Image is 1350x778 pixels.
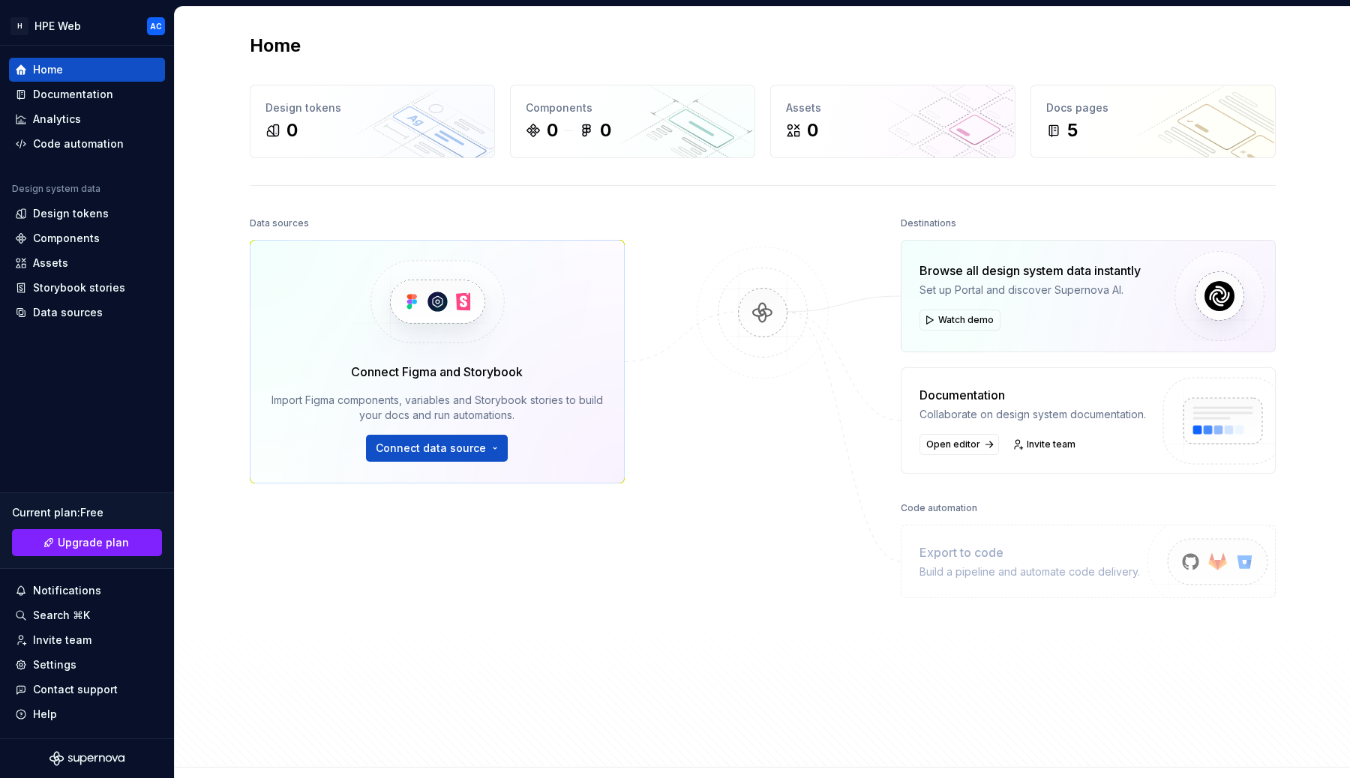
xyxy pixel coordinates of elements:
a: Design tokens [9,202,165,226]
div: Documentation [33,87,113,102]
div: 0 [600,118,611,142]
button: Watch demo [919,310,1000,331]
div: Docs pages [1046,100,1260,115]
span: Watch demo [938,314,994,326]
button: Connect data source [366,435,508,462]
span: Open editor [926,438,980,450]
div: Import Figma components, variables and Storybook stories to build your docs and run automations. [271,393,603,423]
div: Connect Figma and Storybook [351,363,523,381]
a: Code automation [9,132,165,156]
div: Help [33,707,57,722]
div: Notifications [33,583,101,598]
div: Analytics [33,112,81,127]
div: AC [150,20,162,32]
button: HHPE WebAC [3,10,171,42]
button: Search ⌘K [9,603,165,627]
div: Export to code [919,543,1140,561]
span: Invite team [1027,438,1075,450]
div: Settings [33,657,76,672]
div: Collaborate on design system documentation. [919,407,1146,422]
div: Documentation [919,386,1146,404]
div: Home [33,62,63,77]
div: Current plan : Free [12,505,162,520]
button: Help [9,702,165,726]
svg: Supernova Logo [49,751,124,766]
a: Documentation [9,82,165,106]
a: Invite team [1008,434,1082,455]
a: Components [9,226,165,250]
div: Data sources [250,213,309,234]
div: Design system data [12,183,100,195]
div: Assets [33,256,68,271]
div: Build a pipeline and automate code delivery. [919,564,1140,579]
a: Docs pages5 [1030,85,1276,158]
div: Destinations [901,213,956,234]
div: Browse all design system data instantly [919,262,1141,280]
a: Design tokens0 [250,85,495,158]
div: Data sources [33,305,103,320]
button: Notifications [9,579,165,603]
div: H [10,17,28,35]
div: Storybook stories [33,280,125,295]
div: Design tokens [33,206,109,221]
a: Settings [9,653,165,677]
span: Connect data source [376,441,486,456]
div: Invite team [33,633,91,648]
a: Upgrade plan [12,529,162,556]
div: Design tokens [265,100,479,115]
a: Assets0 [770,85,1015,158]
div: 0 [547,118,558,142]
a: Analytics [9,107,165,131]
button: Contact support [9,678,165,702]
div: Search ⌘K [33,608,90,623]
a: Components00 [510,85,755,158]
div: 5 [1067,118,1078,142]
div: Code automation [33,136,124,151]
a: Home [9,58,165,82]
div: 0 [286,118,298,142]
div: 0 [807,118,818,142]
h2: Home [250,34,301,58]
div: Code automation [901,498,977,519]
a: Storybook stories [9,276,165,300]
div: Components [33,231,100,246]
a: Invite team [9,628,165,652]
a: Open editor [919,434,999,455]
div: Set up Portal and discover Supernova AI. [919,283,1141,298]
div: Contact support [33,682,118,697]
div: Components [526,100,739,115]
a: Data sources [9,301,165,325]
div: HPE Web [34,19,81,34]
span: Upgrade plan [58,535,129,550]
div: Assets [786,100,1000,115]
a: Assets [9,251,165,275]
